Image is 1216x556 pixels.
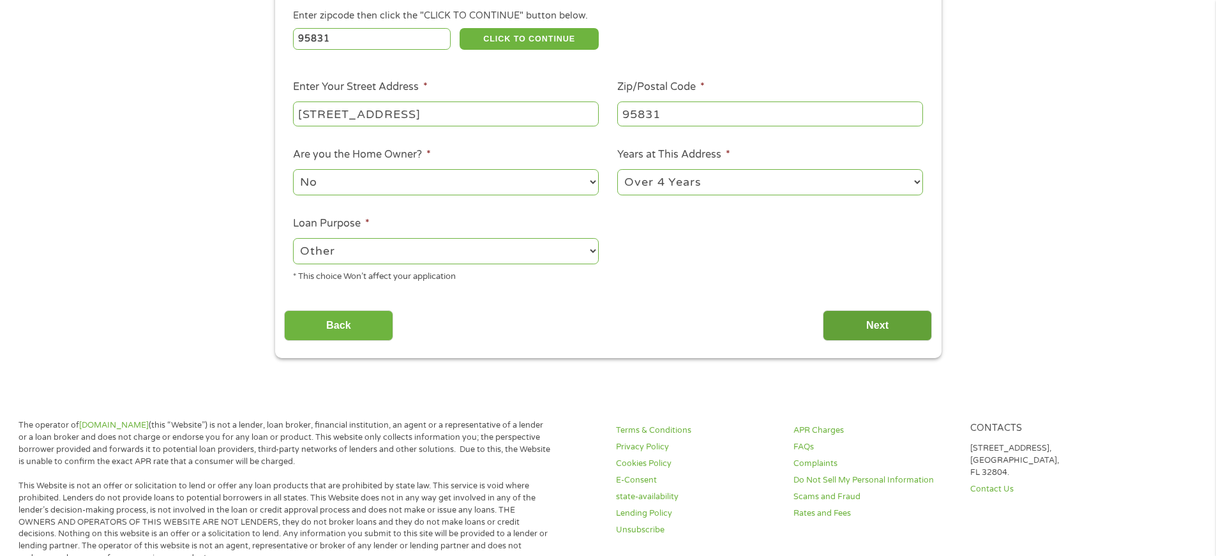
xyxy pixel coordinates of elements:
a: FAQs [793,441,956,453]
a: Do Not Sell My Personal Information [793,474,956,486]
a: Contact Us [970,483,1132,495]
a: [DOMAIN_NAME] [79,420,149,430]
button: CLICK TO CONTINUE [460,28,599,50]
a: Unsubscribe [616,524,778,536]
label: Loan Purpose [293,217,370,230]
a: Privacy Policy [616,441,778,453]
a: Scams and Fraud [793,491,956,503]
div: Enter zipcode then click the "CLICK TO CONTINUE" button below. [293,9,922,23]
a: Rates and Fees [793,507,956,520]
a: Complaints [793,458,956,470]
label: Enter Your Street Address [293,80,428,94]
div: * This choice Won’t affect your application [293,266,599,283]
a: Lending Policy [616,507,778,520]
label: Are you the Home Owner? [293,148,431,162]
p: The operator of (this “Website”) is not a lender, loan broker, financial institution, an agent or... [19,419,551,468]
p: [STREET_ADDRESS], [GEOGRAPHIC_DATA], FL 32804. [970,442,1132,479]
a: Cookies Policy [616,458,778,470]
h4: Contacts [970,423,1132,435]
a: APR Charges [793,425,956,437]
input: Next [823,310,932,342]
input: Enter Zipcode (e.g 01510) [293,28,451,50]
a: Terms & Conditions [616,425,778,437]
label: Years at This Address [617,148,730,162]
a: state-availability [616,491,778,503]
input: 1 Main Street [293,101,599,126]
a: E-Consent [616,474,778,486]
input: Back [284,310,393,342]
label: Zip/Postal Code [617,80,705,94]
